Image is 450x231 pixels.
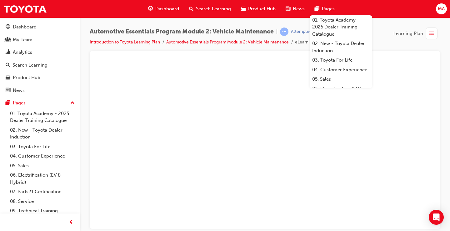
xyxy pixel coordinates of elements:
a: 05. Sales [7,161,77,171]
div: Search Learning [12,62,47,69]
div: Dashboard [13,23,37,31]
a: 07. Parts21 Certification [7,187,77,197]
span: Dashboard [155,5,179,13]
a: 02. New - Toyota Dealer Induction [310,39,372,55]
img: Trak [3,2,47,16]
span: Learning Plan [393,30,423,37]
a: pages-iconPages [310,3,340,15]
span: News [293,5,305,13]
span: list-icon [429,30,434,38]
span: car-icon [241,5,246,13]
a: 02. New - Toyota Dealer Induction [7,125,77,142]
a: 05. Sales [310,74,372,84]
a: Search Learning [2,59,77,71]
span: learningRecordVerb_ATTEMPT-icon [280,28,288,36]
a: 06. Electrification (EV & Hybrid) [7,170,77,187]
a: car-iconProduct Hub [236,3,281,15]
span: MA [438,5,445,13]
div: News [13,87,25,94]
a: news-iconNews [281,3,310,15]
span: news-icon [286,5,290,13]
span: news-icon [6,88,10,93]
a: guage-iconDashboard [143,3,184,15]
div: Open Intercom Messenger [429,210,444,225]
span: Product Hub [248,5,276,13]
a: 09. Technical Training [7,206,77,216]
span: search-icon [189,5,193,13]
a: 01. Toyota Academy - 2025 Dealer Training Catalogue [7,109,77,125]
a: 01. Toyota Academy - 2025 Dealer Training Catalogue [310,15,372,39]
button: DashboardMy TeamAnalyticsSearch LearningProduct HubNews [2,20,77,97]
a: 03. Toyota For Life [310,55,372,65]
span: car-icon [6,75,10,81]
span: prev-icon [69,218,73,226]
a: Product Hub [2,72,77,83]
button: Pages [2,97,77,109]
button: Learning Plan [393,28,440,39]
li: eLearning Module View [295,39,341,46]
a: 04. Customer Experience [7,151,77,161]
div: My Team [13,36,32,43]
span: Pages [322,5,335,13]
span: | [276,28,277,35]
a: Automotive Essentials Program Module 2: Vehicle Maintenance [166,39,289,45]
a: My Team [2,34,77,46]
span: people-icon [6,37,10,43]
span: pages-icon [315,5,319,13]
span: chart-icon [6,50,10,55]
a: Dashboard [2,21,77,33]
a: 04. Customer Experience [310,65,372,75]
span: pages-icon [6,100,10,106]
div: Product Hub [13,74,40,81]
span: guage-icon [148,5,153,13]
a: 03. Toyota For Life [7,142,77,152]
a: News [2,85,77,96]
div: Analytics [13,49,32,56]
div: Pages [13,99,26,107]
a: 06. Electrification (EV & Hybrid) [310,84,372,101]
a: 08. Service [7,197,77,206]
span: search-icon [6,63,10,68]
div: Attempted [291,29,312,35]
span: Automotive Essentials Program Module 2: Vehicle Maintenance [90,28,274,35]
a: search-iconSearch Learning [184,3,236,15]
button: MA [436,3,447,14]
a: Introduction to Toyota Learning Plan [90,39,160,45]
a: Analytics [2,47,77,58]
span: Search Learning [196,5,231,13]
span: guage-icon [6,24,10,30]
span: up-icon [70,99,75,107]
